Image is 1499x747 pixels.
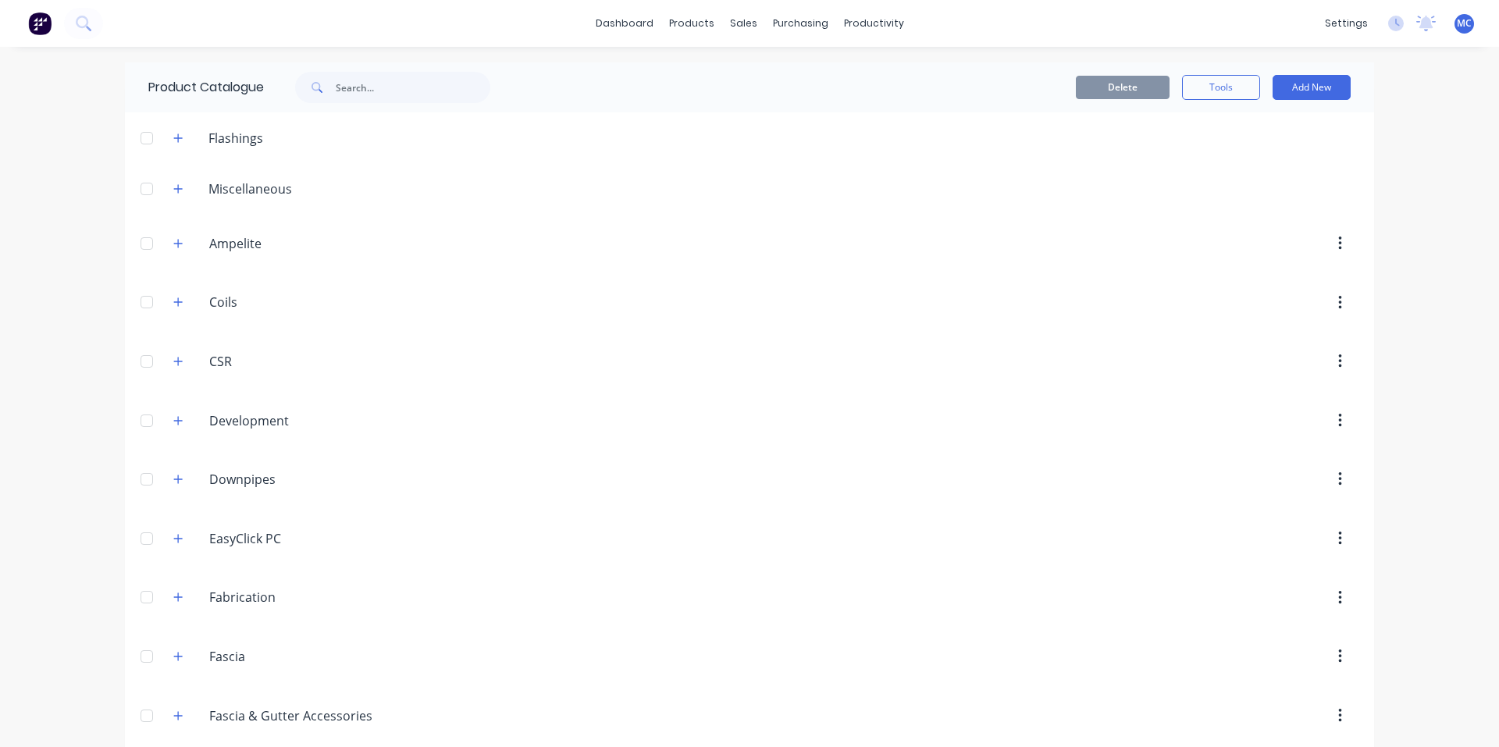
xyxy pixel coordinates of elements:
div: purchasing [765,12,836,35]
input: Enter category name [209,411,394,430]
div: Flashings [196,129,276,148]
a: dashboard [588,12,661,35]
div: sales [722,12,765,35]
input: Enter category name [209,588,394,606]
input: Enter category name [209,293,394,311]
input: Search... [336,72,490,103]
input: Enter category name [209,647,394,666]
div: Miscellaneous [196,180,304,198]
img: Factory [28,12,52,35]
button: Delete [1076,76,1170,99]
div: products [661,12,722,35]
div: settings [1317,12,1376,35]
input: Enter category name [209,529,394,548]
span: MC [1457,16,1472,30]
div: Product Catalogue [125,62,264,112]
input: Enter category name [209,234,394,253]
button: Tools [1182,75,1260,100]
div: productivity [836,12,912,35]
input: Enter category name [209,352,394,371]
input: Enter category name [209,706,394,725]
input: Enter category name [209,470,394,489]
button: Add New [1273,75,1351,100]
